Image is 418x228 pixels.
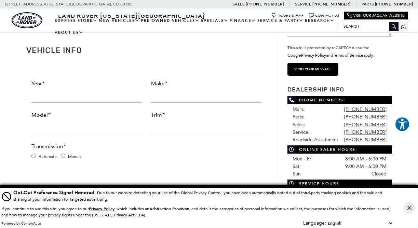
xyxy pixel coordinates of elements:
[26,45,267,54] h2: Vehicle Info
[295,2,311,6] span: Service
[293,122,305,128] span: Sales:
[362,2,374,6] span: Parts
[344,129,387,135] a: [PHONE_NUMBER]
[31,80,45,87] label: Year
[344,137,387,143] a: [PHONE_NUMBER]
[31,143,66,150] label: Transmission
[287,180,392,188] span: Service Hours:
[293,171,301,177] span: Sun
[395,117,410,133] aside: Accessibility Help Desk
[304,15,335,27] a: Research
[293,114,305,120] span: Parts:
[13,189,97,196] span: Opt-Out Preference Signal Honored .
[5,2,133,6] a: [STREET_ADDRESS] • [US_STATE][GEOGRAPHIC_DATA], CO 80905
[293,163,299,169] span: Sat
[293,156,312,162] span: Mon - Fri
[293,106,305,112] span: Main:
[345,163,387,170] span: 9:00 AM - 6:00 PM
[54,11,209,19] a: Land Rover [US_STATE][GEOGRAPHIC_DATA]
[326,220,394,227] select: Language Select
[293,129,310,135] span: Service:
[98,15,140,27] a: New Vehicles
[372,170,387,178] span: Closed
[54,15,98,27] a: EXPRESS STORE
[375,1,413,7] a: [PHONE_NUMBER]
[345,155,387,163] span: 8:00 AM - 6:00 PM
[338,22,398,30] input: Search
[312,1,350,7] a: [PHONE_NUMBER]
[54,15,338,39] nav: Main Navigation
[149,206,189,212] strong: Arbitration Provision
[13,189,394,202] div: Due to our website detecting your use of the Global Privacy Control, you have been automatically ...
[287,96,392,104] span: Phone Numbers:
[1,222,41,226] div: Powered by
[287,63,338,76] input: Send your message
[246,1,284,7] a: [PHONE_NUMBER]
[395,117,410,132] button: Explore your accessibility options
[232,2,245,6] span: Sales
[229,15,257,27] a: Finance
[151,80,167,87] label: Make
[140,15,200,27] a: Pre-Owned Vehicles
[287,45,374,58] small: This site is protected by reCAPTCHA and the Google and apply.
[12,12,42,28] a: land-rover
[1,206,390,217] p: If you continue to use this site, you agree to our , which includes an , and details the categori...
[344,106,387,112] a: [PHONE_NUMBER]
[344,114,387,120] a: [PHONE_NUMBER]
[21,221,41,226] a: ComplyAuto
[39,153,57,160] label: Automatic
[301,53,326,58] a: Privacy Policy
[303,221,326,226] div: Language:
[347,13,405,18] a: Visit Our Jaguar Website
[31,111,51,119] label: Model
[58,11,205,19] span: Land Rover [US_STATE][GEOGRAPHIC_DATA]
[151,111,165,119] label: Trim
[54,27,84,39] a: About Us
[68,153,82,160] label: Manual
[293,137,338,143] span: Roadside Assistance:
[12,12,42,28] img: Land Rover
[257,15,304,27] a: Service & Parts
[89,206,114,212] u: Privacy Policy
[287,145,392,154] span: Online Sales Hours:
[403,202,415,214] button: Close Button
[200,15,229,27] a: Specials
[333,53,363,58] a: Terms of Service
[344,122,387,128] a: [PHONE_NUMBER]
[287,86,392,93] h3: Dealership Info
[271,13,304,18] a: Hours & Map
[309,13,339,18] a: Contact Us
